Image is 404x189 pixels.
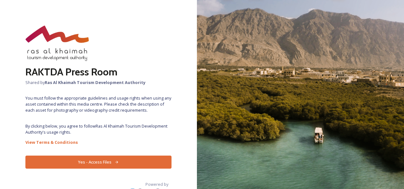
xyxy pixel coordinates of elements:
span: You must follow the appropriate guidelines and usage rights when using any asset contained within... [25,95,172,114]
span: Powered by [145,181,168,187]
a: View Terms & Conditions [25,138,172,146]
h2: RAKTDA Press Room [25,64,172,80]
button: Yes - Access Files [25,156,172,169]
span: Shared by [25,80,172,86]
strong: View Terms & Conditions [25,139,78,145]
strong: Ras Al Khaimah Tourism Development Authority [45,80,145,85]
span: By clicking below, you agree to follow Ras Al Khaimah Tourism Development Authority 's usage rights. [25,123,172,135]
img: raktda_eng_new-stacked-logo_rgb.png [25,25,89,61]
